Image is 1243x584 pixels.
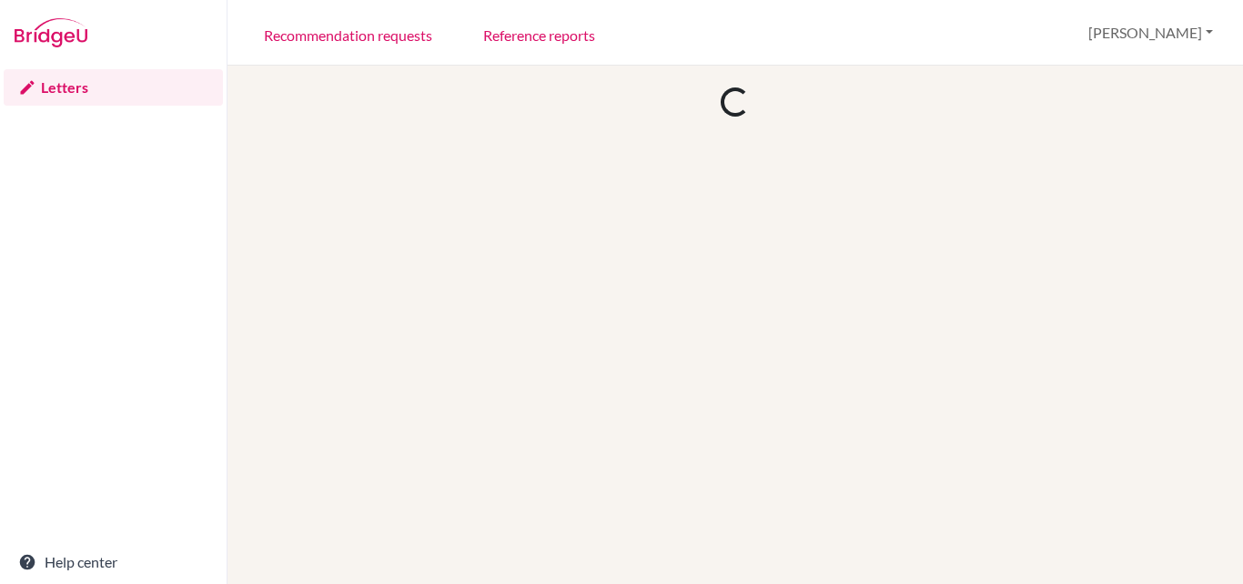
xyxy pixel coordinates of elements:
[249,3,447,66] a: Recommendation requests
[15,18,87,47] img: Bridge-U
[718,85,753,120] div: Loading...
[4,544,223,580] a: Help center
[469,3,610,66] a: Reference reports
[4,69,223,106] a: Letters
[1080,15,1221,50] button: [PERSON_NAME]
